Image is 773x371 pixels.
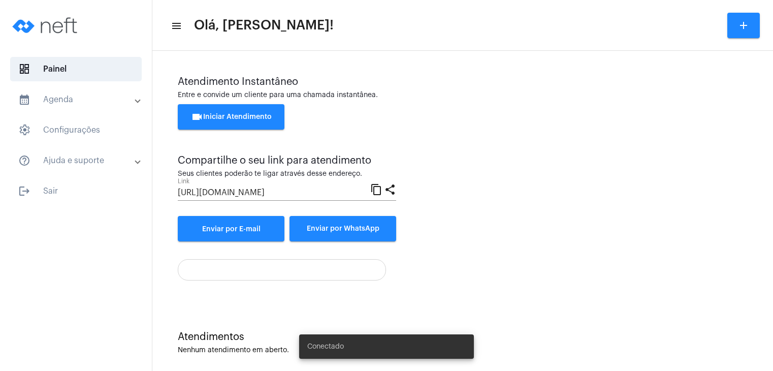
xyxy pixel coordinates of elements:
mat-icon: sidenav icon [18,154,30,167]
button: Enviar por WhatsApp [289,216,396,241]
span: sidenav icon [18,124,30,136]
button: Iniciar Atendimento [178,104,284,130]
span: Painel [10,57,142,81]
div: Compartilhe o seu link para atendimento [178,155,396,166]
mat-icon: share [384,183,396,195]
span: Configurações [10,118,142,142]
div: Entre e convide um cliente para uma chamada instantânea. [178,91,748,99]
mat-icon: sidenav icon [18,94,30,106]
div: Atendimentos [178,331,748,343]
span: Iniciar Atendimento [191,113,272,120]
mat-expansion-panel-header: sidenav iconAjuda e suporte [6,148,152,173]
mat-icon: content_copy [370,183,382,195]
span: Sair [10,179,142,203]
div: Nenhum atendimento em aberto. [178,347,748,354]
mat-panel-title: Agenda [18,94,136,106]
span: Conectado [307,342,344,352]
span: sidenav icon [18,63,30,75]
mat-expansion-panel-header: sidenav iconAgenda [6,87,152,112]
mat-panel-title: Ajuda e suporte [18,154,136,167]
span: Enviar por E-mail [202,226,261,233]
mat-icon: sidenav icon [171,20,181,32]
div: Atendimento Instantâneo [178,76,748,87]
mat-icon: add [737,19,750,32]
div: Seus clientes poderão te ligar através desse endereço. [178,170,396,178]
mat-icon: sidenav icon [18,185,30,197]
mat-icon: videocam [191,111,203,123]
img: logo-neft-novo-2.png [8,5,84,46]
a: Enviar por E-mail [178,216,284,241]
span: Enviar por WhatsApp [307,225,379,232]
span: Olá, [PERSON_NAME]! [194,17,334,34]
